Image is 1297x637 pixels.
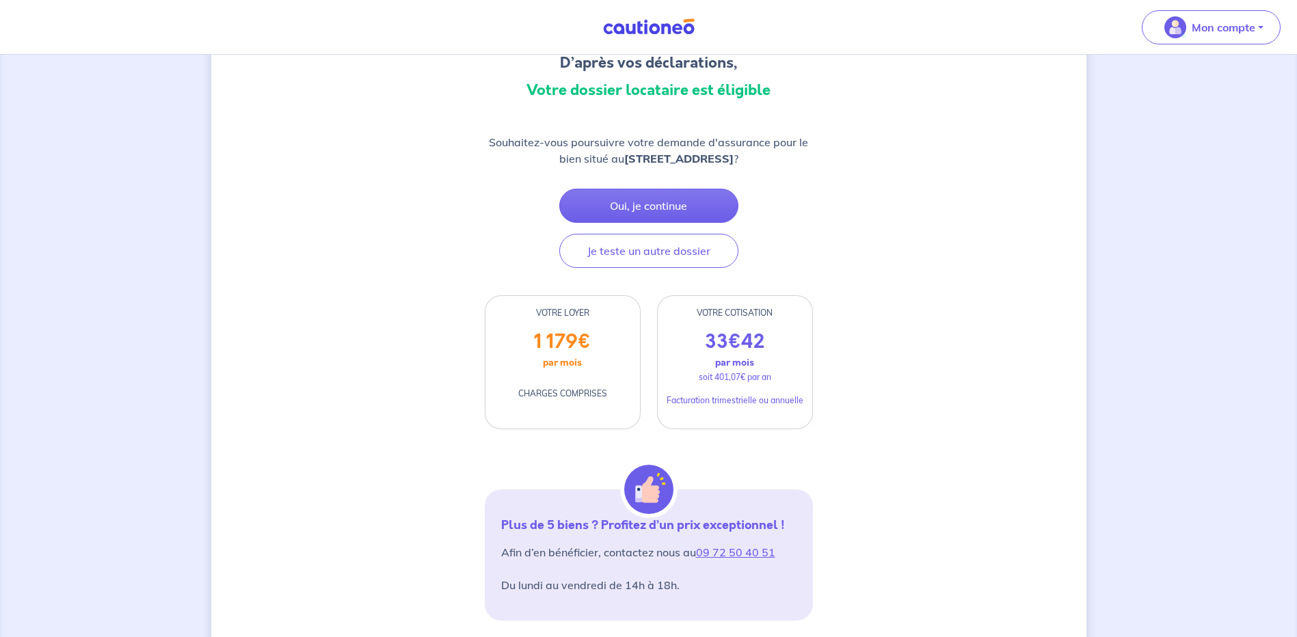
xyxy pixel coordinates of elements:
p: CHARGES COMPRISES [518,388,607,400]
a: 09 72 50 40 51 [696,545,775,559]
span: 42 [741,328,764,355]
strong: Plus de 5 biens ? Profitez d’un prix exceptionnel ! [501,516,785,534]
button: Je teste un autre dossier [559,234,738,268]
img: illu_account_valid_menu.svg [1164,16,1186,38]
p: soit 401,07€ par an [699,371,771,383]
button: illu_account_valid_menu.svgMon compte [1142,10,1281,44]
img: illu_alert_hand.svg [624,465,673,514]
h3: Votre dossier locataire est éligible [485,79,813,101]
span: € [728,328,741,355]
p: 33 [705,330,764,353]
p: par mois [715,353,754,371]
p: Facturation trimestrielle ou annuelle [667,394,803,407]
button: Oui, je continue [559,189,738,223]
strong: [STREET_ADDRESS] [624,152,734,165]
img: Cautioneo [598,18,700,36]
p: Mon compte [1192,19,1255,36]
h3: D’après vos déclarations, [485,52,813,74]
p: 1 179 € [534,330,591,353]
div: VOTRE COTISATION [658,307,812,319]
p: par mois [543,353,582,371]
p: Souhaitez-vous poursuivre votre demande d'assurance pour le bien situé au ? [485,134,813,167]
p: Afin d’en bénéficier, contactez nous au Du lundi au vendredi de 14h à 18h. [501,544,797,593]
div: VOTRE LOYER [485,307,640,319]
